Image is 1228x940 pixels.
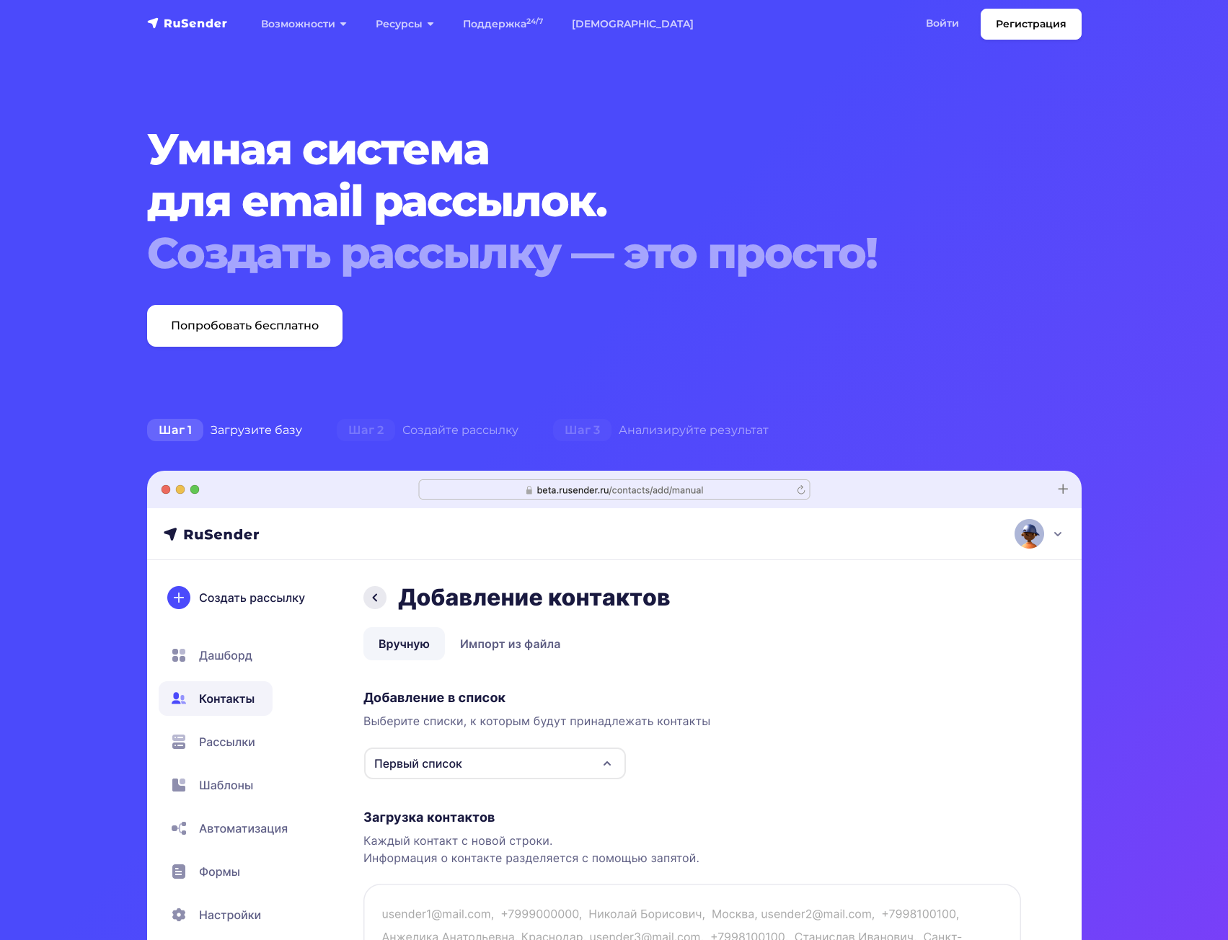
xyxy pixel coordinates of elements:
[557,9,708,39] a: [DEMOGRAPHIC_DATA]
[553,419,611,442] span: Шаг 3
[319,416,536,445] div: Создайте рассылку
[337,419,395,442] span: Шаг 2
[361,9,449,39] a: Ресурсы
[526,17,543,26] sup: 24/7
[449,9,557,39] a: Поддержка24/7
[536,416,786,445] div: Анализируйте результат
[247,9,361,39] a: Возможности
[147,419,203,442] span: Шаг 1
[147,227,1002,279] div: Создать рассылку — это просто!
[147,16,228,30] img: RuSender
[130,416,319,445] div: Загрузите базу
[911,9,973,38] a: Войти
[147,305,343,347] a: Попробовать бесплатно
[981,9,1082,40] a: Регистрация
[147,123,1002,279] h1: Умная система для email рассылок.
